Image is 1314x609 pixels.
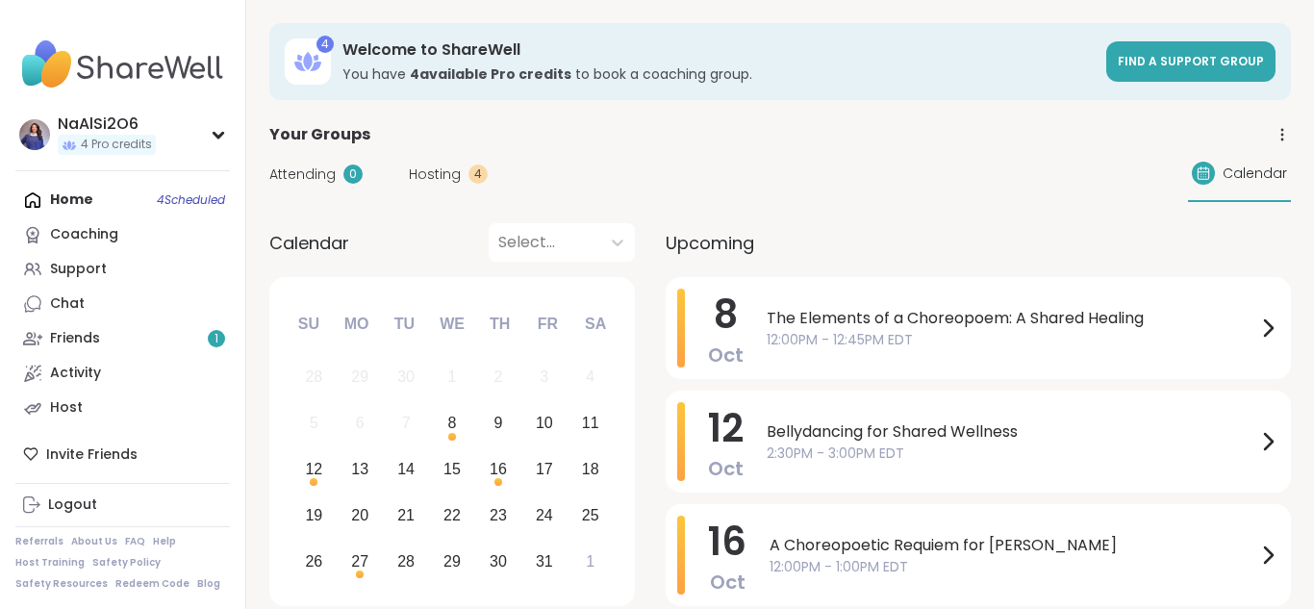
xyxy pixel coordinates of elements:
a: Help [153,535,176,548]
div: Choose Friday, October 10th, 2025 [523,403,565,444]
div: 23 [490,502,507,528]
a: Safety Resources [15,577,108,591]
span: Oct [708,342,744,368]
div: 17 [536,456,553,482]
a: Host Training [15,556,85,570]
div: 11 [582,410,599,436]
span: 1 [215,331,218,347]
div: Choose Sunday, October 26th, 2025 [293,541,335,582]
div: Th [479,303,521,345]
div: 7 [402,410,411,436]
div: 6 [356,410,365,436]
div: Not available Sunday, October 5th, 2025 [293,403,335,444]
div: 14 [397,456,415,482]
a: Friends1 [15,321,230,356]
div: Not available Friday, October 3rd, 2025 [523,357,565,398]
div: 1 [448,364,457,390]
div: 28 [397,548,415,574]
div: 0 [343,165,363,184]
div: Not available Monday, September 29th, 2025 [340,357,381,398]
span: 12 [708,401,744,455]
div: Choose Monday, October 20th, 2025 [340,495,381,536]
div: Mo [335,303,377,345]
div: Choose Sunday, October 19th, 2025 [293,495,335,536]
a: FAQ [125,535,145,548]
span: Bellydancing for Shared Wellness [767,420,1256,444]
span: 4 Pro credits [81,137,152,153]
div: 15 [443,456,461,482]
span: The Elements of a Choreopoem: A Shared Healing [767,307,1256,330]
div: 16 [490,456,507,482]
div: Choose Tuesday, October 14th, 2025 [386,449,427,491]
span: 16 [708,515,746,569]
div: Not available Tuesday, September 30th, 2025 [386,357,427,398]
a: About Us [71,535,117,548]
div: Not available Tuesday, October 7th, 2025 [386,403,427,444]
div: 26 [305,548,322,574]
div: 18 [582,456,599,482]
div: 29 [443,548,461,574]
div: Choose Wednesday, October 22nd, 2025 [432,495,473,536]
span: 8 [714,288,738,342]
span: 12:00PM - 12:45PM EDT [767,330,1256,350]
div: Sa [574,303,617,345]
div: Choose Thursday, October 30th, 2025 [478,541,519,582]
div: Choose Saturday, October 11th, 2025 [569,403,611,444]
b: 4 available Pro credit s [410,64,571,84]
span: Oct [710,569,745,596]
div: Not available Monday, October 6th, 2025 [340,403,381,444]
div: month 2025-10 [291,354,613,584]
a: Blog [197,577,220,591]
div: 4 [586,364,594,390]
a: Redeem Code [115,577,190,591]
div: 22 [443,502,461,528]
div: 28 [305,364,322,390]
div: Not available Wednesday, October 1st, 2025 [432,357,473,398]
span: Oct [708,455,744,482]
a: Referrals [15,535,63,548]
div: 2 [493,364,502,390]
div: Choose Thursday, October 9th, 2025 [478,403,519,444]
div: 19 [305,502,322,528]
div: Choose Friday, October 31st, 2025 [523,541,565,582]
a: Safety Policy [92,556,161,570]
div: 13 [351,456,368,482]
span: Attending [269,165,336,185]
div: NaAlSi2O6 [58,114,156,135]
div: Su [288,303,330,345]
div: 9 [493,410,502,436]
span: A Choreopoetic Requiem for [PERSON_NAME] [770,534,1256,557]
div: 31 [536,548,553,574]
div: Not available Thursday, October 2nd, 2025 [478,357,519,398]
div: Choose Wednesday, October 8th, 2025 [432,403,473,444]
div: 8 [448,410,457,436]
a: Find a support group [1106,41,1276,82]
div: Choose Thursday, October 16th, 2025 [478,449,519,491]
div: Host [50,398,83,418]
img: NaAlSi2O6 [19,119,50,150]
div: 5 [310,410,318,436]
div: Choose Wednesday, October 29th, 2025 [432,541,473,582]
span: Your Groups [269,123,370,146]
h3: Welcome to ShareWell [342,39,1095,61]
div: Choose Monday, October 27th, 2025 [340,541,381,582]
div: Choose Saturday, October 18th, 2025 [569,449,611,491]
div: Choose Tuesday, October 28th, 2025 [386,541,427,582]
div: 30 [490,548,507,574]
div: Coaching [50,225,118,244]
img: ShareWell Nav Logo [15,31,230,98]
div: Choose Thursday, October 23rd, 2025 [478,495,519,536]
h3: You have to book a coaching group. [342,64,1095,84]
div: 30 [397,364,415,390]
div: Choose Sunday, October 12th, 2025 [293,449,335,491]
div: Choose Friday, October 24th, 2025 [523,495,565,536]
div: 3 [540,364,548,390]
div: 10 [536,410,553,436]
div: Not available Saturday, October 4th, 2025 [569,357,611,398]
a: Chat [15,287,230,321]
div: Invite Friends [15,437,230,471]
div: 25 [582,502,599,528]
div: Choose Saturday, November 1st, 2025 [569,541,611,582]
span: 2:30PM - 3:00PM EDT [767,444,1256,464]
a: Host [15,391,230,425]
